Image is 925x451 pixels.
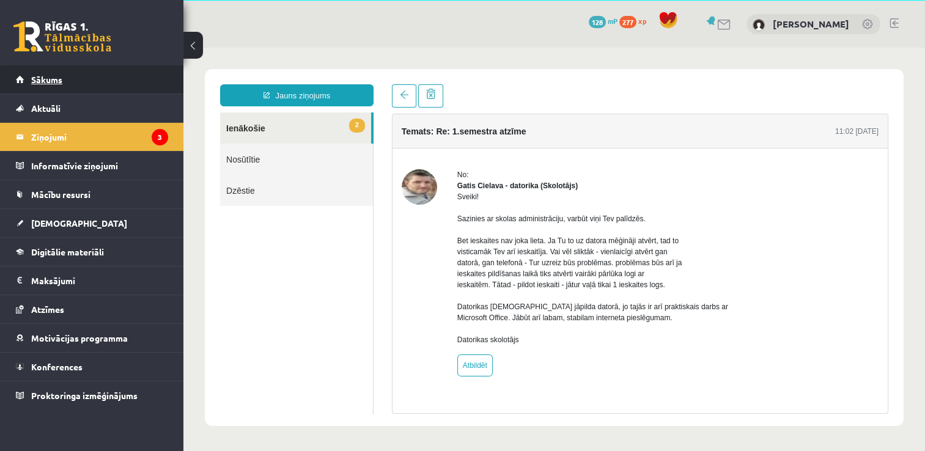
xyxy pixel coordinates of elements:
[753,19,765,31] img: Elīna Kivriņa
[31,74,62,85] span: Sākums
[31,103,61,114] span: Aktuāli
[31,361,83,372] span: Konferences
[16,324,168,352] a: Motivācijas programma
[16,238,168,266] a: Digitālie materiāli
[31,218,127,229] span: [DEMOGRAPHIC_DATA]
[16,152,168,180] a: Informatīvie ziņojumi
[773,18,849,30] a: [PERSON_NAME]
[37,96,190,127] a: Nosūtītie
[638,16,646,26] span: xp
[619,16,636,28] span: 277
[16,180,168,208] a: Mācību resursi
[31,332,128,343] span: Motivācijas programma
[218,122,254,157] img: Gatis Cielava - datorika
[37,37,190,59] a: Jauns ziņojums
[31,246,104,257] span: Digitālie materiāli
[16,65,168,94] a: Sākums
[619,16,652,26] a: 277 xp
[16,353,168,381] a: Konferences
[152,129,168,145] i: 3
[31,266,168,295] legend: Maksājumi
[31,189,90,200] span: Mācību resursi
[274,307,309,329] a: Atbildēt
[218,79,343,89] h4: Temats: Re: 1.semestra atzīme
[16,381,168,409] a: Proktoringa izmēģinājums
[31,304,64,315] span: Atzīmes
[31,123,168,151] legend: Ziņojumi
[608,16,617,26] span: mP
[589,16,606,28] span: 128
[31,390,138,401] span: Proktoringa izmēģinājums
[31,152,168,180] legend: Informatīvie ziņojumi
[274,122,545,133] div: No:
[274,134,394,142] strong: Gatis Cielava - datorika (Skolotājs)
[166,71,182,85] span: 2
[16,295,168,323] a: Atzīmes
[13,21,111,52] a: Rīgas 1. Tālmācības vidusskola
[37,127,190,158] a: Dzēstie
[274,144,545,298] div: Sveiki! Sazinies ar skolas administrāciju, varbūt viņi Tev palīdzēs. Bet ieskaites nav joka lieta...
[37,65,188,96] a: 2Ienākošie
[16,94,168,122] a: Aktuāli
[652,78,695,89] div: 11:02 [DATE]
[589,16,617,26] a: 128 mP
[16,123,168,151] a: Ziņojumi3
[16,209,168,237] a: [DEMOGRAPHIC_DATA]
[16,266,168,295] a: Maksājumi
